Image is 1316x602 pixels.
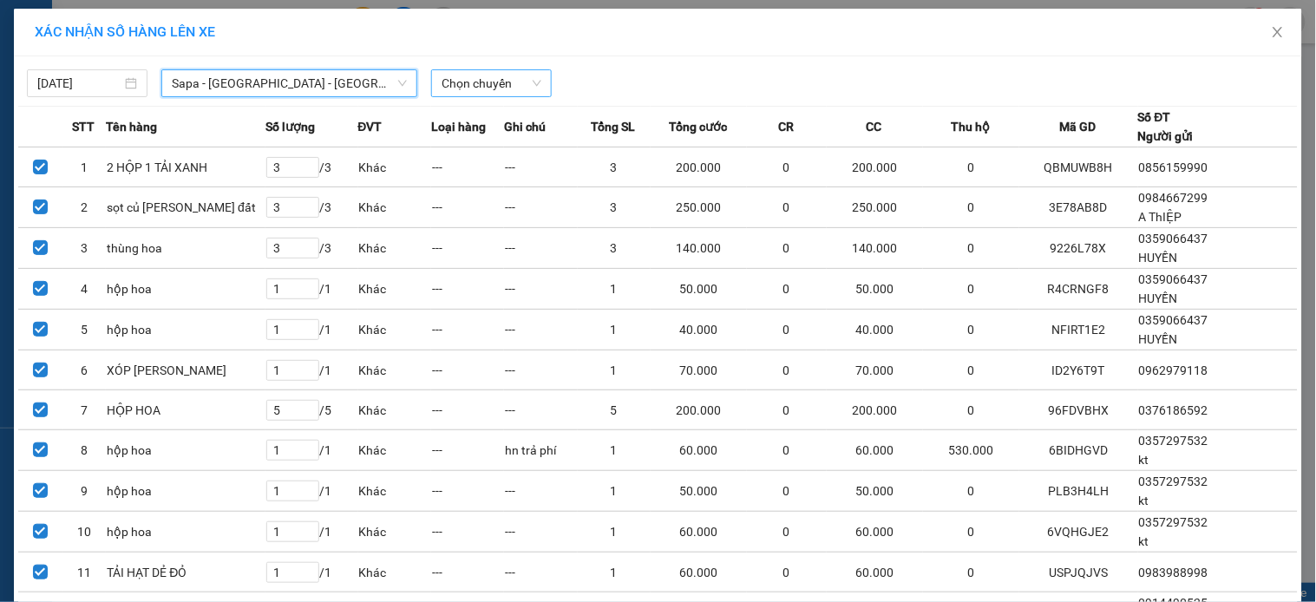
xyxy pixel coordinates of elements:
td: / 1 [265,430,357,471]
span: HUYỀN [1139,291,1178,305]
td: 8 [62,430,107,471]
td: 0 [747,512,826,553]
td: PLB3H4LH [1019,471,1138,512]
td: 5 [578,390,651,430]
td: 1 [578,310,651,350]
td: 5 [62,310,107,350]
td: 1 [578,512,651,553]
td: / 1 [265,553,357,592]
td: --- [504,390,577,430]
td: 0 [747,310,826,350]
td: 0 [923,269,1019,310]
td: USPJQJVS [1019,553,1138,592]
td: 40.000 [827,310,923,350]
td: 1 [62,147,107,187]
td: 0 [747,471,826,512]
span: HUYỀN [1139,332,1178,346]
td: 0 [747,187,826,228]
input: 13/10/2025 [37,74,121,93]
td: 3 [578,228,651,269]
span: down [397,78,408,88]
td: hộp hoa [106,512,265,553]
td: --- [504,471,577,512]
td: 0 [923,228,1019,269]
td: 3E78AB8D [1019,187,1138,228]
td: Khác [358,553,431,592]
td: Khác [358,390,431,430]
td: --- [431,471,504,512]
span: CC [867,117,882,136]
td: 6VQHGJE2 [1019,512,1138,553]
td: Khác [358,350,431,390]
td: --- [431,147,504,187]
span: Loại hàng [431,117,486,136]
td: / 5 [265,390,357,430]
td: --- [504,310,577,350]
td: 70.000 [651,350,747,390]
td: 1 [578,269,651,310]
td: XÓP [PERSON_NAME] [106,350,265,390]
td: Khác [358,430,431,471]
td: --- [504,350,577,390]
span: 0359066437 [1139,272,1208,286]
td: 96FDVBHX [1019,390,1138,430]
td: 60.000 [651,430,747,471]
td: 9226L78X [1019,228,1138,269]
td: / 1 [265,310,357,350]
td: / 1 [265,350,357,390]
td: QBMUWB8H [1019,147,1138,187]
span: kt [1139,453,1149,467]
span: Sapa - Lào Cai - Hà Nội (Giường) [172,70,407,96]
span: Số lượng [265,117,315,136]
td: 0 [923,310,1019,350]
td: hộp hoa [106,471,265,512]
td: / 1 [265,512,357,553]
td: 0 [923,512,1019,553]
td: 50.000 [827,471,923,512]
td: 50.000 [651,269,747,310]
td: 250.000 [651,187,747,228]
td: sọt củ [PERSON_NAME] đất [106,187,265,228]
span: 0359066437 [1139,313,1208,327]
td: 0 [923,350,1019,390]
td: 0 [923,390,1019,430]
span: kt [1139,494,1149,507]
td: 6BIDHGVD [1019,430,1138,471]
span: XÁC NHẬN SỐ HÀNG LÊN XE [35,23,215,40]
td: --- [431,430,504,471]
td: 60.000 [827,430,923,471]
span: 0357297532 [1139,474,1208,488]
td: Khác [358,310,431,350]
td: 200.000 [651,147,747,187]
td: 0 [747,228,826,269]
td: 0 [747,350,826,390]
span: A ThIỆP [1139,210,1182,224]
td: 7 [62,390,107,430]
td: --- [504,553,577,592]
td: 0 [923,553,1019,592]
td: TẢI HẠT DẺ ĐỎ [106,553,265,592]
span: HUYỀN [1139,251,1178,265]
td: --- [431,553,504,592]
td: --- [504,147,577,187]
span: Chọn chuyến [442,70,541,96]
td: 0 [747,553,826,592]
td: 11 [62,553,107,592]
span: 0983988998 [1139,566,1208,579]
td: --- [431,187,504,228]
span: Mã GD [1060,117,1097,136]
span: 0359066437 [1139,232,1208,245]
td: Khác [358,269,431,310]
td: R4CRNGF8 [1019,269,1138,310]
td: 3 [62,228,107,269]
td: 1 [578,350,651,390]
td: 140.000 [827,228,923,269]
td: 2 HỘP 1 TẢI XANH [106,147,265,187]
td: 0 [923,471,1019,512]
td: 10 [62,512,107,553]
td: --- [431,269,504,310]
span: ĐVT [358,117,383,136]
td: 9 [62,471,107,512]
td: 140.000 [651,228,747,269]
td: Khác [358,187,431,228]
